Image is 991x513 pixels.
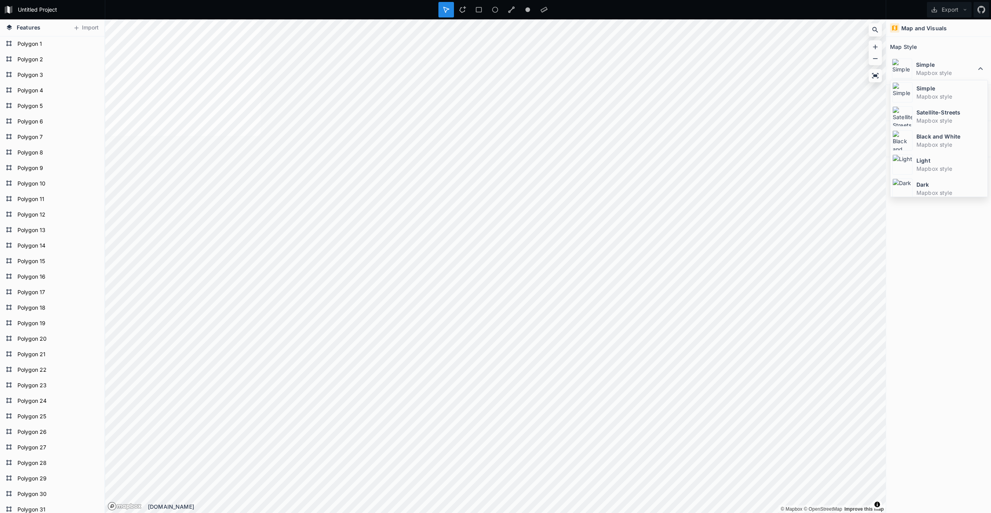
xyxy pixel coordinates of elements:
[901,24,947,32] h4: Map and Visuals
[916,108,986,116] dt: Satellite-Streets
[916,140,986,149] dd: Mapbox style
[892,179,913,199] img: Dark
[916,92,986,101] dd: Mapbox style
[108,502,116,511] a: Mapbox logo
[844,506,884,512] a: Map feedback
[916,61,976,69] dt: Simple
[875,500,880,509] span: Toggle attribution
[927,2,972,17] button: Export
[916,165,986,173] dd: Mapbox style
[916,180,986,189] dt: Dark
[916,116,986,125] dd: Mapbox style
[148,503,886,511] div: [DOMAIN_NAME]
[873,500,882,509] button: Toggle attribution
[781,506,802,512] a: Mapbox
[892,59,912,79] img: Simple
[892,154,913,175] img: Light
[916,189,986,197] dd: Mapbox style
[108,502,142,511] a: Mapbox logo
[892,130,913,151] img: Black and White
[916,69,976,77] dd: Mapbox style
[804,506,842,512] a: OpenStreetMap
[890,41,917,53] h2: Map Style
[892,82,913,102] img: Simple
[916,84,986,92] dt: Simple
[916,132,986,140] dt: Black and White
[892,106,913,127] img: Satellite-Streets
[17,23,40,31] span: Features
[916,156,986,165] dt: Light
[69,22,103,34] button: Import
